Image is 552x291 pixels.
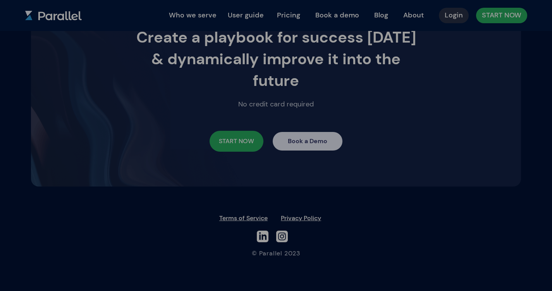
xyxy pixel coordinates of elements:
[210,131,263,152] a: START NOW
[165,8,220,23] button: Who we serve
[276,232,288,240] a: WorkingInParallel linked in page
[271,7,306,24] a: Pricing
[476,8,527,23] a: START NOW
[281,214,321,222] a: Privacy Policy
[129,100,423,109] h4: No credit card required
[219,214,268,222] a: Terms of Service
[310,7,365,24] a: Book a demo
[368,7,394,24] a: Blog
[273,132,342,151] a: Book a Demo
[129,26,423,91] h2: Create a playbook for success [DATE] & dynamically improve it into the future
[439,8,469,23] a: Login
[224,8,268,23] button: User guide
[257,232,268,240] a: WorkingInParallel linked in page
[397,7,430,24] a: About
[31,15,521,187] img: bottom_prelaunch.png
[25,11,82,21] img: parallel.svg
[31,250,521,257] h6: © Parallel 2023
